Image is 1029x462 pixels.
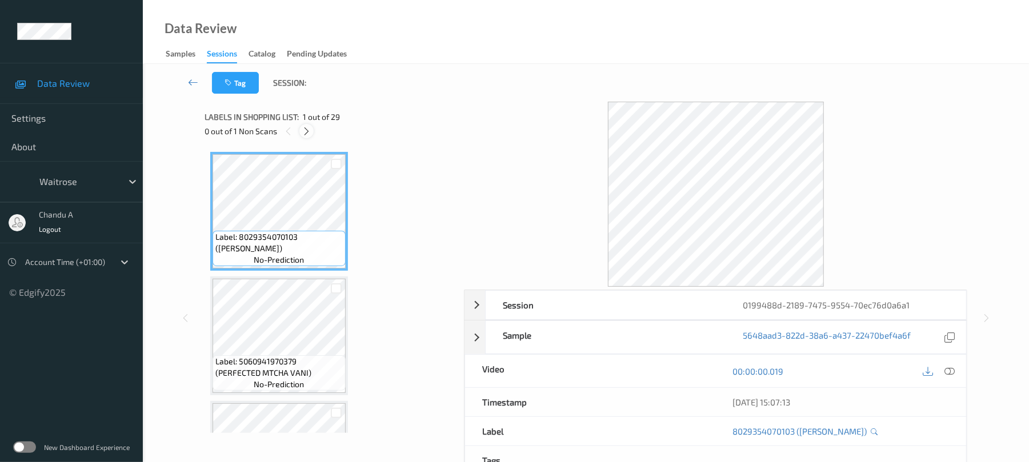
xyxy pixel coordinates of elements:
[249,46,287,62] a: Catalog
[303,111,340,123] span: 1 out of 29
[733,396,949,408] div: [DATE] 15:07:13
[215,231,343,254] span: Label: 8029354070103 ([PERSON_NAME])
[287,48,347,62] div: Pending Updates
[287,46,358,62] a: Pending Updates
[254,254,304,266] span: no-prediction
[215,356,343,379] span: Label: 5060941970379 (PERFECTED MTCHA VANI)
[733,425,867,437] a: 8029354070103 ([PERSON_NAME])
[207,48,237,63] div: Sessions
[212,72,259,94] button: Tag
[726,291,967,319] div: 0199488d-2189-7475-9554-70ec76d0a6a1
[205,111,299,123] span: Labels in shopping list:
[465,290,967,320] div: Session0199488d-2189-7475-9554-70ec76d0a6a1
[249,48,275,62] div: Catalog
[254,379,304,390] span: no-prediction
[733,365,784,377] a: 00:00:00.019
[486,291,726,319] div: Session
[166,46,207,62] a: Samples
[465,417,715,445] div: Label
[205,124,456,138] div: 0 out of 1 Non Scans
[165,23,237,34] div: Data Review
[273,77,306,89] span: Session:
[465,320,967,354] div: Sample5648aad3-822d-38a6-a437-22470bef4a6f
[207,46,249,63] a: Sessions
[465,388,715,416] div: Timestamp
[465,355,715,387] div: Video
[486,321,726,353] div: Sample
[166,48,195,62] div: Samples
[743,330,911,345] a: 5648aad3-822d-38a6-a437-22470bef4a6f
